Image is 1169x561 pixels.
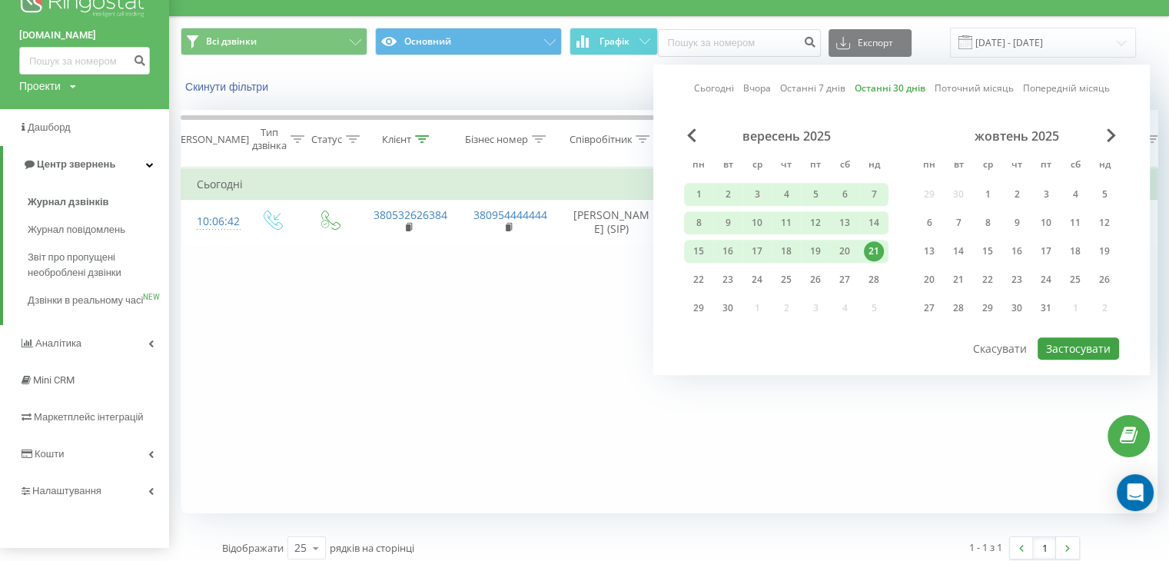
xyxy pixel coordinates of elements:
abbr: четвер [775,154,798,178]
button: Графік [570,28,658,55]
div: нд 28 вер 2025 р. [859,268,888,291]
abbr: субота [833,154,856,178]
div: 10:06:42 [197,207,227,237]
div: 5 [1094,184,1114,204]
div: пн 1 вер 2025 р. [684,183,713,206]
a: Журнал повідомлень [28,216,169,244]
div: 6 [919,213,939,233]
a: Попередній місяць [1023,81,1110,96]
abbr: вівторок [947,154,970,178]
div: чт 4 вер 2025 р. [772,183,801,206]
div: 8 [689,213,709,233]
span: Маркетплейс інтеграцій [34,411,144,423]
div: пт 24 жовт 2025 р. [1031,268,1061,291]
div: 3 [747,184,767,204]
button: Скасувати [965,337,1035,360]
div: сб 11 жовт 2025 р. [1061,211,1090,234]
div: чт 11 вер 2025 р. [772,211,801,234]
div: пт 31 жовт 2025 р. [1031,297,1061,320]
div: 1 [978,184,998,204]
div: пн 20 жовт 2025 р. [915,268,944,291]
div: 8 [978,213,998,233]
div: ср 8 жовт 2025 р. [973,211,1002,234]
div: ср 3 вер 2025 р. [742,183,772,206]
div: 3 [1036,184,1056,204]
div: чт 2 жовт 2025 р. [1002,183,1031,206]
div: нд 12 жовт 2025 р. [1090,211,1119,234]
div: нд 5 жовт 2025 р. [1090,183,1119,206]
span: Всі дзвінки [206,35,257,48]
div: Open Intercom Messenger [1117,474,1154,511]
div: 28 [948,298,968,318]
div: 10 [747,213,767,233]
div: 4 [776,184,796,204]
a: Поточний місяць [935,81,1014,96]
button: Всі дзвінки [181,28,367,55]
div: пт 5 вер 2025 р. [801,183,830,206]
div: 9 [718,213,738,233]
div: сб 6 вер 2025 р. [830,183,859,206]
div: нд 7 вер 2025 р. [859,183,888,206]
div: сб 25 жовт 2025 р. [1061,268,1090,291]
div: сб 20 вер 2025 р. [830,240,859,263]
div: пт 26 вер 2025 р. [801,268,830,291]
div: пт 10 жовт 2025 р. [1031,211,1061,234]
div: вт 23 вер 2025 р. [713,268,742,291]
div: Клієнт [382,133,411,146]
div: 23 [718,270,738,290]
div: Співробітник [569,133,632,146]
span: Кошти [35,448,64,460]
div: сб 18 жовт 2025 р. [1061,240,1090,263]
span: рядків на сторінці [330,541,414,555]
abbr: п’ятниця [1034,154,1058,178]
div: вт 30 вер 2025 р. [713,297,742,320]
abbr: четвер [1005,154,1028,178]
div: 12 [805,213,825,233]
div: жовтень 2025 [915,128,1119,144]
div: 25 [776,270,796,290]
div: чт 23 жовт 2025 р. [1002,268,1031,291]
div: 24 [1036,270,1056,290]
div: 13 [835,213,855,233]
abbr: понеділок [918,154,941,178]
div: сб 27 вер 2025 р. [830,268,859,291]
a: Журнал дзвінків [28,188,169,216]
div: 27 [835,270,855,290]
div: 16 [718,241,738,261]
div: чт 25 вер 2025 р. [772,268,801,291]
abbr: понеділок [687,154,710,178]
div: 30 [1007,298,1027,318]
td: [PERSON_NAME] (SIP) [558,200,666,244]
div: 17 [747,241,767,261]
div: 26 [1094,270,1114,290]
abbr: неділя [862,154,885,178]
div: ср 10 вер 2025 р. [742,211,772,234]
div: пн 8 вер 2025 р. [684,211,713,234]
button: Застосувати [1038,337,1119,360]
td: Сьогодні [181,169,1165,200]
span: Звіт про пропущені необроблені дзвінки [28,250,161,280]
button: Експорт [829,29,912,57]
div: ср 15 жовт 2025 р. [973,240,1002,263]
div: 11 [776,213,796,233]
div: 19 [805,241,825,261]
div: вт 7 жовт 2025 р. [944,211,973,234]
div: 31 [1036,298,1056,318]
button: Основний [375,28,562,55]
div: 9 [1007,213,1027,233]
abbr: субота [1064,154,1087,178]
div: пт 19 вер 2025 р. [801,240,830,263]
div: 2 [1007,184,1027,204]
div: 14 [948,241,968,261]
div: 21 [864,241,884,261]
div: 22 [689,270,709,290]
div: вт 2 вер 2025 р. [713,183,742,206]
div: 7 [864,184,884,204]
div: 17 [1036,241,1056,261]
div: пн 13 жовт 2025 р. [915,240,944,263]
span: Mini CRM [33,374,75,386]
a: Останні 7 днів [780,81,845,96]
div: ср 22 жовт 2025 р. [973,268,1002,291]
abbr: середа [976,154,999,178]
div: 20 [919,270,939,290]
